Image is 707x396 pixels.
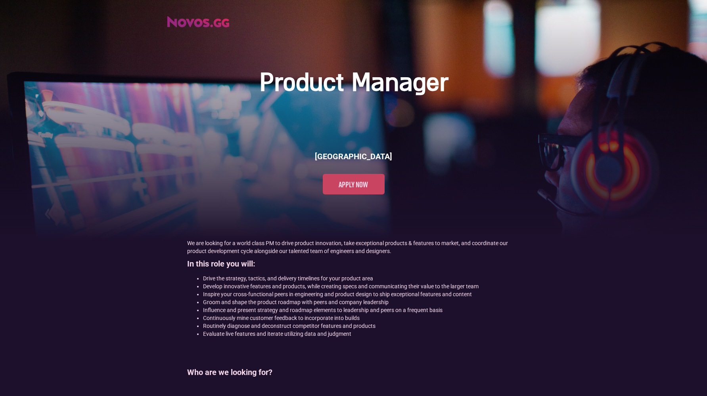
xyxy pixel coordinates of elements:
li: Drive the strategy, tactics, and delivery timelines for your product area [203,274,520,282]
h6: [GEOGRAPHIC_DATA] [315,151,392,162]
a: Apply now [323,174,385,194]
strong: Who are we looking for? [187,367,272,377]
li: Continuously mine customer feedback to incorporate into builds [203,314,520,322]
li: Inspire your cross-functional peers in engineering and product design to ship exceptional feature... [203,290,520,298]
li: Evaluate live features and iterate utilizing data and judgment [203,330,520,338]
strong: In this role you will: [187,259,255,268]
p: ‍ [187,383,520,391]
li: Groom and shape the product roadmap with peers and company leadership [203,298,520,306]
p: ‍ [187,342,520,350]
li: Routinely diagnose and deconstruct competitor features and products [203,322,520,330]
h1: Product Manager [259,68,448,99]
li: Develop innovative features and products, while creating specs and communicating their value to t... [203,282,520,290]
li: Influence and present strategy and roadmap elements to leadership and peers on a frequent basis [203,306,520,314]
p: We are looking for a world class PM to drive product innovation, take exceptional products & feat... [187,239,520,255]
